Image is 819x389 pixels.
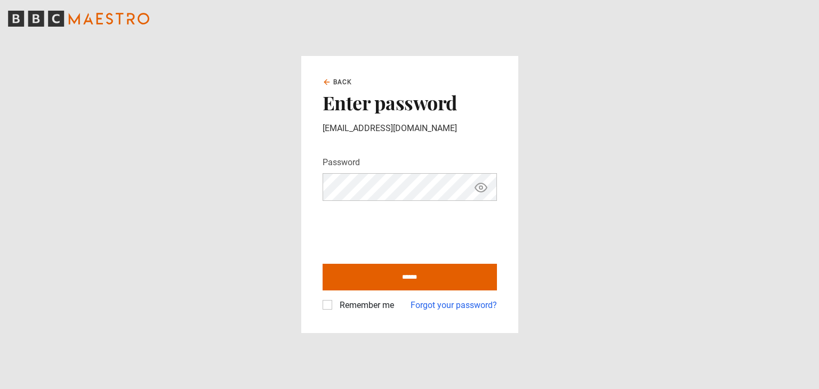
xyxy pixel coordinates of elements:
a: Back [323,77,352,87]
label: Password [323,156,360,169]
a: Forgot your password? [411,299,497,312]
button: Show password [472,178,490,197]
svg: BBC Maestro [8,11,149,27]
h2: Enter password [323,91,497,114]
p: [EMAIL_ADDRESS][DOMAIN_NAME] [323,122,497,135]
label: Remember me [335,299,394,312]
span: Back [333,77,352,87]
iframe: reCAPTCHA [323,209,485,251]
